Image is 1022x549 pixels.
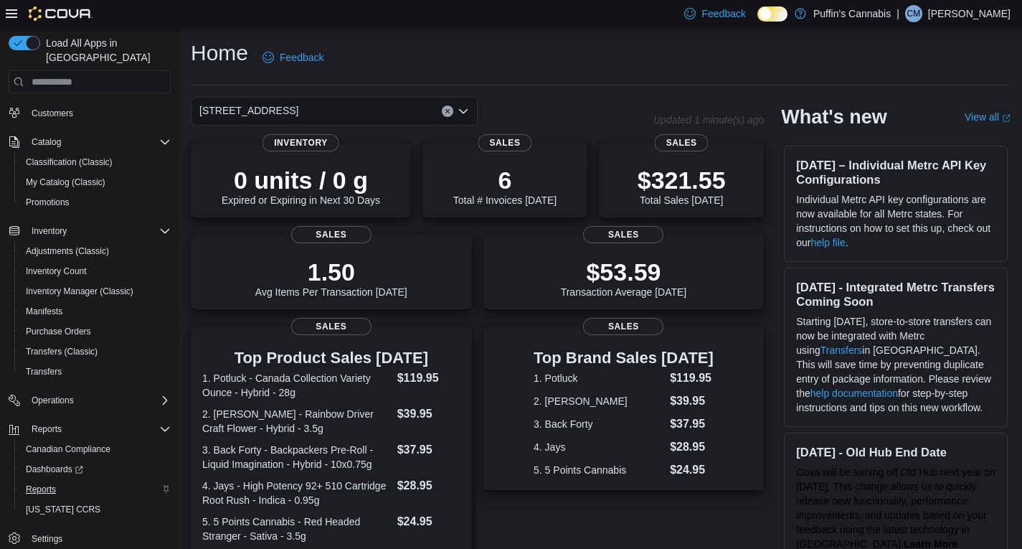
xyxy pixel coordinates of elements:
h3: [DATE] – Individual Metrc API Key Configurations [796,158,995,187]
button: My Catalog (Classic) [14,172,176,192]
span: Classification (Classic) [20,154,171,171]
p: 0 units / 0 g [222,166,380,194]
dt: 1. Potluck - Canada Collection Variety Ounce - Hybrid - 28g [202,371,392,400]
a: Inventory Manager (Classic) [20,283,139,300]
span: My Catalog (Classic) [20,174,171,191]
dd: $119.95 [397,370,460,387]
a: Reports [20,481,62,498]
a: Promotions [20,194,75,211]
span: Manifests [26,306,62,317]
span: Dashboards [26,464,83,475]
h3: [DATE] - Integrated Metrc Transfers Coming Soon [796,280,995,309]
a: Purchase Orders [20,323,97,340]
span: Catalog [32,136,61,148]
span: Operations [32,395,74,406]
button: Inventory [26,222,72,240]
a: Transfers [20,363,67,380]
a: help file [811,237,846,248]
span: Operations [26,392,171,409]
h2: What's new [781,105,886,128]
span: Settings [32,533,62,545]
dd: $119.95 [670,370,714,387]
span: [US_STATE] CCRS [26,504,100,515]
span: Inventory [26,222,171,240]
button: Canadian Compliance [14,439,176,459]
svg: External link [1002,114,1011,123]
span: Load All Apps in [GEOGRAPHIC_DATA] [40,36,171,65]
a: Manifests [20,303,68,320]
a: Transfers (Classic) [20,343,103,360]
p: $321.55 [638,166,726,194]
dt: 4. Jays [534,440,664,454]
dd: $39.95 [670,393,714,410]
p: Puffin's Cannabis [813,5,891,22]
button: Settings [3,528,176,549]
span: Inventory Count [26,266,87,277]
span: Catalog [26,133,171,151]
div: Curtis Muir [905,5,922,22]
p: [PERSON_NAME] [928,5,1011,22]
button: Catalog [26,133,67,151]
button: Reports [26,421,67,438]
dt: 2. [PERSON_NAME] [534,394,664,408]
dt: 5. 5 Points Cannabis [534,463,664,477]
span: My Catalog (Classic) [26,177,105,188]
div: Transaction Average [DATE] [561,258,687,298]
span: Reports [26,421,171,438]
button: Operations [3,390,176,410]
span: Sales [291,318,372,335]
span: Classification (Classic) [26,156,113,168]
h3: Top Brand Sales [DATE] [534,349,714,367]
span: Reports [26,484,56,495]
h3: Top Product Sales [DATE] [202,349,460,367]
button: Inventory [3,221,176,241]
dt: 1. Potluck [534,371,664,385]
dt: 3. Back Forty - Backpackers Pre-Roll - Liquid Imagination - Hybrid - 10x0.75g [202,443,392,471]
span: Canadian Compliance [20,441,171,458]
dd: $37.95 [397,441,460,459]
span: Reports [20,481,171,498]
span: Feedback [280,50,323,65]
button: Reports [14,479,176,499]
p: Individual Metrc API key configurations are now available for all Metrc states. For instructions ... [796,192,995,250]
span: Sales [478,134,532,151]
button: Classification (Classic) [14,152,176,172]
button: Catalog [3,132,176,152]
button: Promotions [14,192,176,212]
button: Customers [3,103,176,123]
span: Sales [655,134,709,151]
dd: $24.95 [397,513,460,530]
a: My Catalog (Classic) [20,174,111,191]
p: | [896,5,899,22]
dd: $39.95 [397,405,460,423]
span: Transfers (Classic) [20,343,171,360]
a: help documentation [810,388,898,399]
button: Clear input [442,105,453,117]
button: Transfers [14,362,176,382]
a: Customers [26,105,79,122]
span: Adjustments (Classic) [26,245,109,257]
span: Inventory [262,134,339,151]
dt: 5. 5 Points Cannabis - Red Headed Stranger - Sativa - 3.5g [202,515,392,543]
p: 1.50 [255,258,407,286]
dt: 3. Back Forty [534,417,664,431]
span: Reports [32,423,62,435]
span: Purchase Orders [20,323,171,340]
dt: 4. Jays - High Potency 92+ 510 Cartridge Root Rush - Indica - 0.95g [202,479,392,507]
p: Updated 1 minute(s) ago [653,114,764,126]
span: Inventory Manager (Classic) [26,286,133,297]
span: Sales [291,226,372,243]
p: Starting [DATE], store-to-store transfers can now be integrated with Metrc using in [GEOGRAPHIC_D... [796,314,995,415]
span: [STREET_ADDRESS] [199,102,298,119]
p: $53.59 [561,258,687,286]
button: [US_STATE] CCRS [14,499,176,520]
button: Adjustments (Classic) [14,241,176,261]
span: Dashboards [20,461,171,478]
span: Promotions [26,197,70,208]
button: Purchase Orders [14,322,176,342]
div: Total # Invoices [DATE] [453,166,557,206]
dd: $28.95 [397,477,460,494]
span: Sales [583,226,663,243]
h1: Home [191,39,248,67]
